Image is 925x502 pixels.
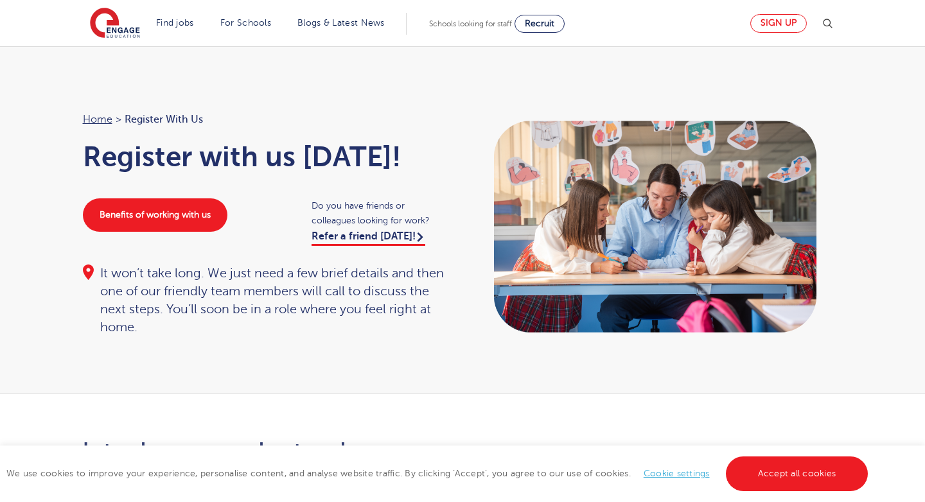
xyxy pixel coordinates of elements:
a: Refer a friend [DATE]! [312,230,425,246]
h2: Let us know more about you! [83,439,583,461]
a: Cookie settings [644,469,710,478]
a: Find jobs [156,18,194,28]
span: Do you have friends or colleagues looking for work? [312,198,450,228]
span: > [116,114,121,125]
a: Sign up [750,14,807,33]
a: Blogs & Latest News [297,18,385,28]
img: Engage Education [90,8,140,40]
h1: Register with us [DATE]! [83,141,450,173]
span: Recruit [525,19,554,28]
nav: breadcrumb [83,111,450,128]
div: It won’t take long. We just need a few brief details and then one of our friendly team members wi... [83,264,450,336]
a: Benefits of working with us [83,198,227,232]
span: Register with us [125,111,203,128]
a: Home [83,114,112,125]
span: We use cookies to improve your experience, personalise content, and analyse website traffic. By c... [6,469,871,478]
a: Recruit [515,15,565,33]
a: Accept all cookies [726,456,868,491]
a: For Schools [220,18,271,28]
span: Schools looking for staff [429,19,512,28]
